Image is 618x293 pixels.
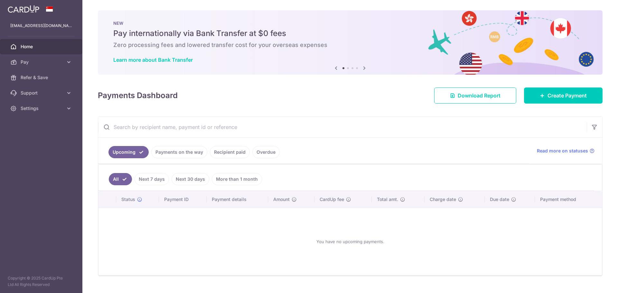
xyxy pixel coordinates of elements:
h4: Payments Dashboard [98,90,178,101]
span: Pay [21,59,63,65]
h6: Zero processing fees and lowered transfer cost for your overseas expenses [113,41,587,49]
span: CardUp fee [320,196,344,203]
a: All [109,173,132,185]
span: Refer & Save [21,74,63,81]
span: Status [121,196,135,203]
span: Create Payment [548,92,587,99]
th: Payment method [535,191,602,208]
a: Learn more about Bank Transfer [113,57,193,63]
p: [EMAIL_ADDRESS][DOMAIN_NAME] [10,23,72,29]
div: You have no upcoming payments. [106,213,594,270]
a: More than 1 month [212,173,262,185]
span: Settings [21,105,63,112]
span: Charge date [430,196,456,203]
input: Search by recipient name, payment id or reference [98,117,587,137]
span: Download Report [458,92,501,99]
a: Create Payment [524,87,603,104]
p: NEW [113,21,587,26]
th: Payment ID [159,191,207,208]
span: Due date [490,196,509,203]
span: Support [21,90,63,96]
a: Overdue [252,146,280,158]
a: Next 7 days [135,173,169,185]
h5: Pay internationally via Bank Transfer at $0 fees [113,28,587,39]
img: CardUp [8,5,39,13]
img: Bank transfer banner [98,10,603,75]
a: Download Report [434,87,516,104]
span: Home [21,43,63,50]
a: Recipient paid [210,146,250,158]
a: Next 30 days [172,173,209,185]
span: Amount [273,196,290,203]
span: Total amt. [377,196,398,203]
a: Payments on the way [151,146,207,158]
span: Read more on statuses [537,148,588,154]
a: Upcoming [108,146,149,158]
a: Read more on statuses [537,148,595,154]
th: Payment details [207,191,268,208]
